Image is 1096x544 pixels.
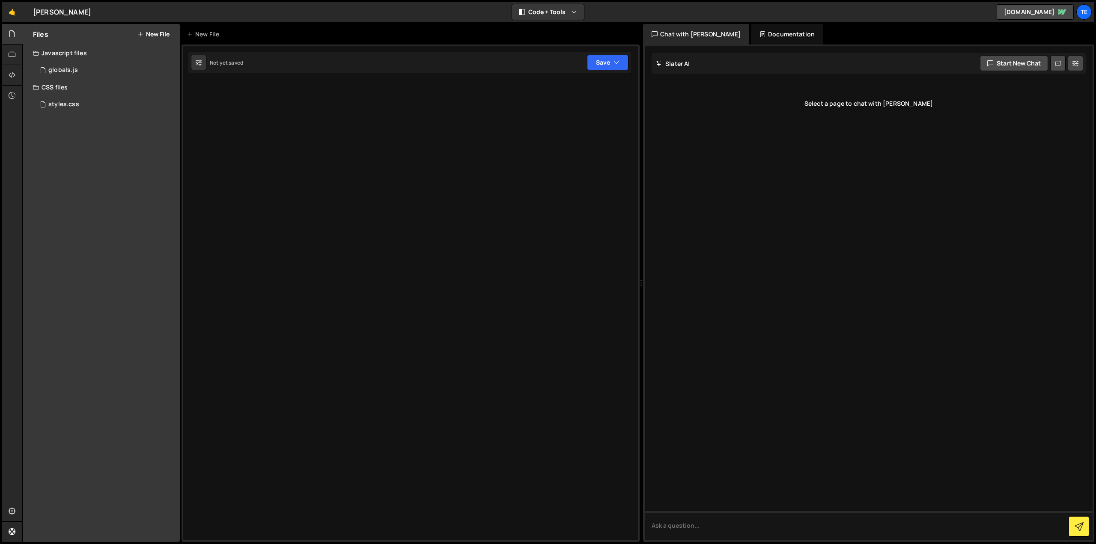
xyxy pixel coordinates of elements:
[512,4,584,20] button: Code + Tools
[33,96,180,113] div: 16160/43441.css
[587,55,628,70] button: Save
[33,30,48,39] h2: Files
[33,7,91,17] div: [PERSON_NAME]
[656,59,690,68] h2: Slater AI
[1076,4,1092,20] a: Te
[48,66,78,74] div: globals.js
[210,59,243,66] div: Not yet saved
[23,45,180,62] div: Javascript files
[751,24,823,45] div: Documentation
[33,62,180,79] div: 16160/43434.js
[187,30,223,39] div: New File
[2,2,23,22] a: 🤙
[643,24,749,45] div: Chat with [PERSON_NAME]
[997,4,1074,20] a: [DOMAIN_NAME]
[23,79,180,96] div: CSS files
[48,101,79,108] div: styles.css
[137,31,170,38] button: New File
[980,56,1048,71] button: Start new chat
